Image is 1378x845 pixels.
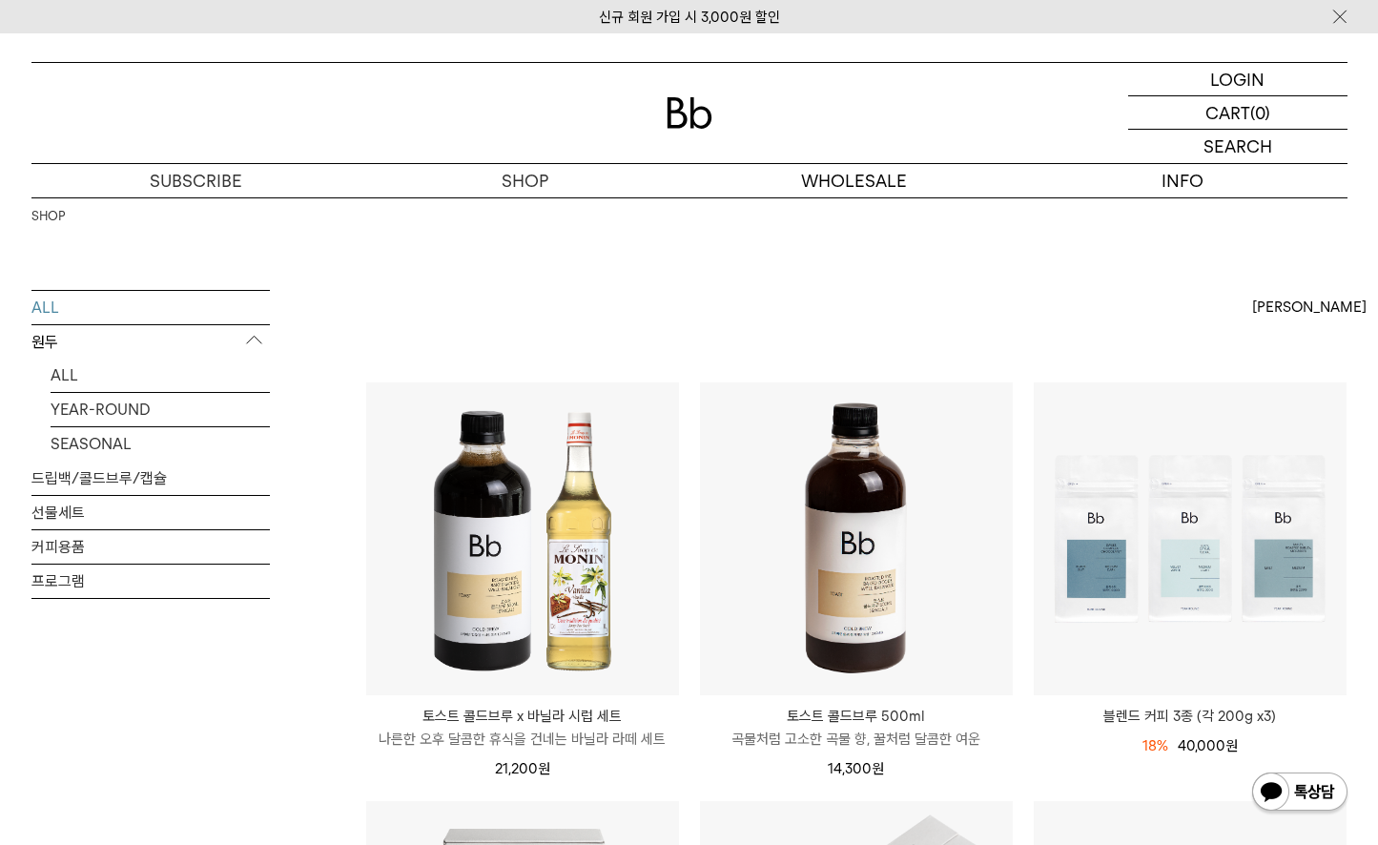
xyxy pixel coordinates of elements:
a: 프로그램 [31,565,270,598]
span: 14,300 [828,760,884,777]
a: 신규 회원 가입 시 3,000원 할인 [599,9,780,26]
div: 18% [1142,734,1168,757]
p: CART [1205,96,1250,129]
a: ALL [51,359,270,392]
a: SEASONAL [51,427,270,461]
p: SEARCH [1203,130,1272,163]
a: 블렌드 커피 3종 (각 200g x3) [1034,705,1347,728]
a: YEAR-ROUND [51,393,270,426]
img: 토스트 콜드브루 x 바닐라 시럽 세트 [366,382,679,695]
a: SHOP [360,164,689,197]
span: 원 [1225,737,1238,754]
a: ALL [31,291,270,324]
a: 토스트 콜드브루 500ml 곡물처럼 고소한 곡물 향, 꿀처럼 달콤한 여운 [700,705,1013,751]
span: 40,000 [1178,737,1238,754]
a: CART (0) [1128,96,1347,130]
a: 선물세트 [31,496,270,529]
a: SHOP [31,207,65,226]
p: 토스트 콜드브루 x 바닐라 시럽 세트 [366,705,679,728]
img: 블렌드 커피 3종 (각 200g x3) [1034,382,1347,695]
span: 21,200 [495,760,550,777]
p: WHOLESALE [689,164,1018,197]
a: SUBSCRIBE [31,164,360,197]
a: LOGIN [1128,63,1347,96]
img: 로고 [667,97,712,129]
span: 원 [538,760,550,777]
span: 원 [872,760,884,777]
p: 나른한 오후 달콤한 휴식을 건네는 바닐라 라떼 세트 [366,728,679,751]
img: 카카오톡 채널 1:1 채팅 버튼 [1250,771,1349,816]
p: INFO [1018,164,1347,197]
img: 토스트 콜드브루 500ml [700,382,1013,695]
a: 커피용품 [31,530,270,564]
p: 토스트 콜드브루 500ml [700,705,1013,728]
p: 원두 [31,325,270,360]
p: (0) [1250,96,1270,129]
span: [PERSON_NAME] [1252,296,1367,319]
a: 토스트 콜드브루 x 바닐라 시럽 세트 나른한 오후 달콤한 휴식을 건네는 바닐라 라떼 세트 [366,705,679,751]
p: 곡물처럼 고소한 곡물 향, 꿀처럼 달콤한 여운 [700,728,1013,751]
p: LOGIN [1210,63,1265,95]
a: 드립백/콜드브루/캡슐 [31,462,270,495]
